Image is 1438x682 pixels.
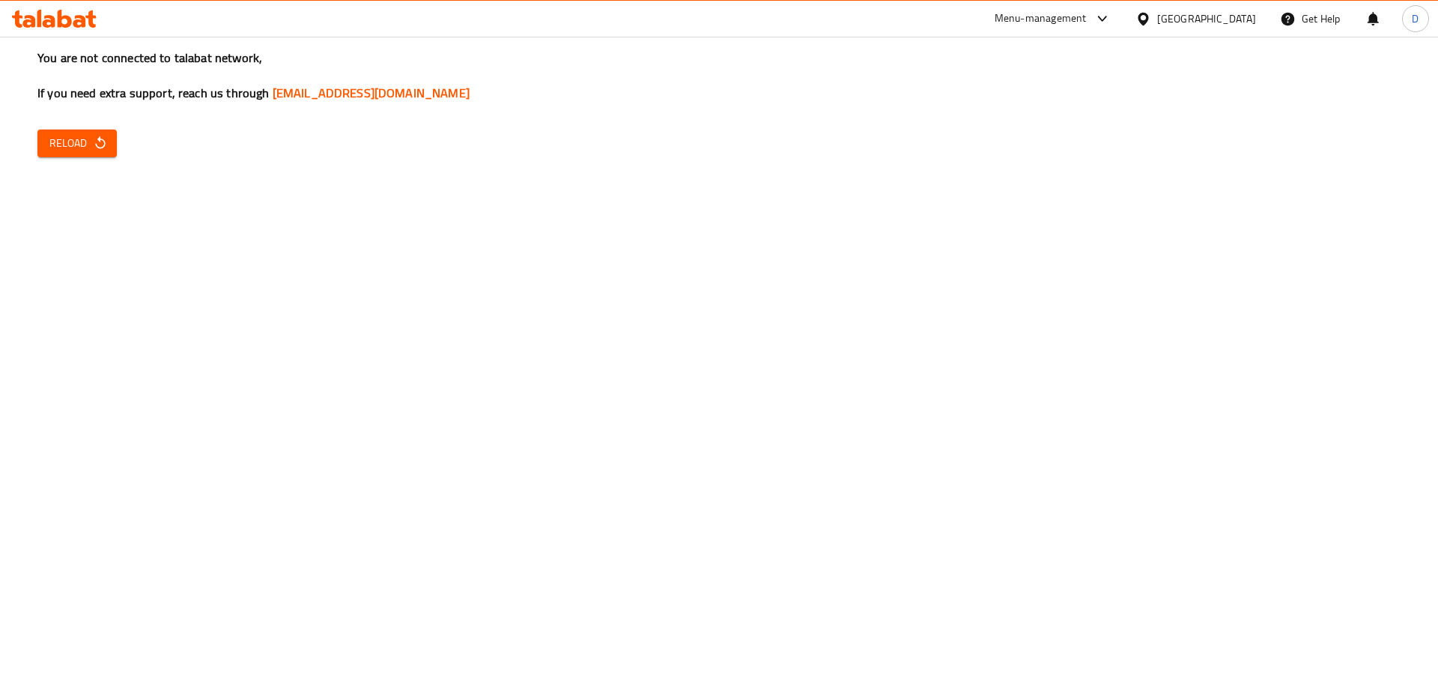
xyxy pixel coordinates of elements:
span: D [1412,10,1419,27]
button: Reload [37,130,117,157]
div: Menu-management [995,10,1087,28]
span: Reload [49,134,105,153]
a: [EMAIL_ADDRESS][DOMAIN_NAME] [273,82,470,104]
h3: You are not connected to talabat network, If you need extra support, reach us through [37,49,1401,102]
div: [GEOGRAPHIC_DATA] [1157,10,1256,27]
